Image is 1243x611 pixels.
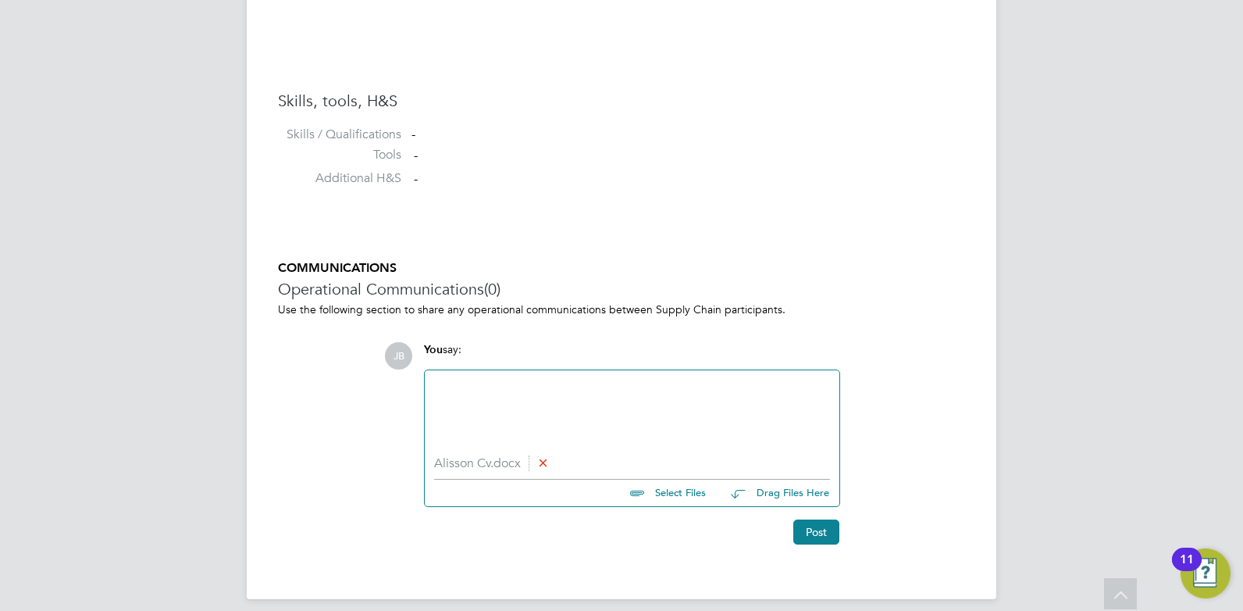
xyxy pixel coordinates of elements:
[718,477,830,510] button: Drag Files Here
[278,170,401,187] label: Additional H&S
[484,279,500,299] span: (0)
[434,456,830,471] li: Alisson Cv.docx
[278,260,965,277] h5: COMMUNICATIONS
[424,343,443,356] span: You
[1181,548,1231,598] button: Open Resource Center, 11 new notifications
[414,171,418,187] span: -
[278,279,965,299] h3: Operational Communications
[278,147,401,163] label: Tools
[278,302,965,316] p: Use the following section to share any operational communications between Supply Chain participants.
[424,342,840,370] div: say:
[793,520,839,545] button: Post
[278,91,965,111] h3: Skills, tools, H&S
[411,127,965,143] div: -
[414,148,418,163] span: -
[385,342,412,370] span: JB
[1180,559,1194,580] div: 11
[278,127,401,143] label: Skills / Qualifications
